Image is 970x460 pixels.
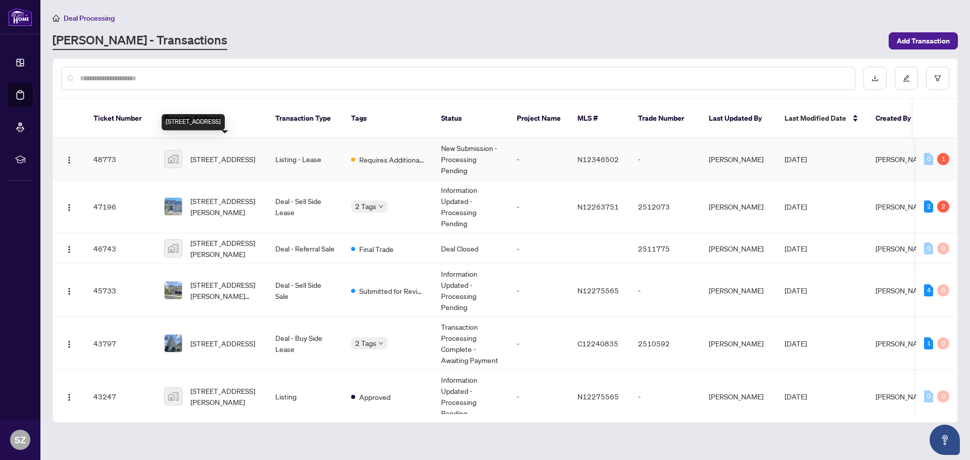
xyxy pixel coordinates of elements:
div: 0 [937,390,949,402]
td: [PERSON_NAME] [701,264,777,317]
img: Logo [65,393,73,401]
div: 0 [937,284,949,296]
span: Add Transaction [897,33,950,49]
td: Deal - Sell Side Sale [267,264,343,317]
span: [PERSON_NAME] [876,392,930,401]
td: - [509,138,569,180]
div: [STREET_ADDRESS] [162,114,225,130]
th: Property Address [156,99,267,138]
div: 2 [937,200,949,213]
td: Information Updated - Processing Pending [433,264,509,317]
td: - [509,264,569,317]
div: 0 [924,242,933,254]
td: 48773 [85,138,156,180]
div: 4 [924,284,933,296]
td: 43797 [85,317,156,370]
th: Last Modified Date [777,99,867,138]
td: 45733 [85,264,156,317]
span: [DATE] [785,286,807,295]
td: - [509,370,569,423]
span: [PERSON_NAME] [876,339,930,348]
div: 0 [924,390,933,402]
span: 2 Tags [355,337,376,349]
td: [PERSON_NAME] [701,138,777,180]
span: Requires Additional Docs [359,154,425,165]
button: Open asap [930,425,960,455]
span: [STREET_ADDRESS] [190,154,255,165]
td: [PERSON_NAME] [701,317,777,370]
span: Last Modified Date [785,113,846,124]
span: Submitted for Review [359,285,425,296]
span: 2 Tags [355,200,376,212]
img: Logo [65,340,73,348]
td: Listing - Lease [267,138,343,180]
span: [STREET_ADDRESS] [190,338,255,349]
span: down [378,204,383,209]
span: N12275565 [577,392,619,401]
span: filter [934,75,941,82]
img: thumbnail-img [165,282,182,299]
th: Project Name [509,99,569,138]
span: [STREET_ADDRESS][PERSON_NAME] [190,195,259,218]
button: filter [926,67,949,90]
div: 0 [937,242,949,254]
span: home [53,15,60,22]
button: Logo [61,240,77,257]
td: [PERSON_NAME] [701,180,777,233]
img: thumbnail-img [165,198,182,215]
span: download [871,75,879,82]
img: Logo [65,287,73,295]
td: New Submission - Processing Pending [433,138,509,180]
span: [DATE] [785,392,807,401]
td: - [509,180,569,233]
span: N12275565 [577,286,619,295]
button: Logo [61,198,77,215]
td: Deal - Buy Side Lease [267,317,343,370]
span: SZ [15,433,26,447]
td: - [630,138,701,180]
div: 0 [924,153,933,165]
span: Deal Processing [64,14,115,23]
td: Listing [267,370,343,423]
span: edit [903,75,910,82]
button: Add Transaction [889,32,958,49]
td: - [509,233,569,264]
span: N12346502 [577,155,619,164]
button: Logo [61,388,77,404]
td: 46743 [85,233,156,264]
td: 2511775 [630,233,701,264]
span: [DATE] [785,339,807,348]
th: Trade Number [630,99,701,138]
td: Deal - Sell Side Lease [267,180,343,233]
span: [STREET_ADDRESS][PERSON_NAME] [190,237,259,260]
td: 2512073 [630,180,701,233]
span: [PERSON_NAME] [876,202,930,211]
button: Logo [61,335,77,351]
img: Logo [65,156,73,164]
span: [DATE] [785,202,807,211]
th: Transaction Type [267,99,343,138]
td: 2510592 [630,317,701,370]
div: 2 [924,200,933,213]
td: [PERSON_NAME] [701,233,777,264]
th: Last Updated By [701,99,777,138]
img: thumbnail-img [165,240,182,257]
span: C12240835 [577,339,618,348]
td: 43247 [85,370,156,423]
td: - [630,264,701,317]
span: [STREET_ADDRESS][PERSON_NAME][PERSON_NAME] [190,279,259,301]
td: Transaction Processing Complete - Awaiting Payment [433,317,509,370]
th: Ticket Number [85,99,156,138]
td: - [630,370,701,423]
th: MLS # [569,99,630,138]
span: down [378,341,383,346]
td: Deal Closed [433,233,509,264]
img: logo [8,8,32,26]
img: Logo [65,245,73,253]
span: [STREET_ADDRESS][PERSON_NAME] [190,385,259,407]
div: 1 [937,153,949,165]
button: Logo [61,282,77,298]
span: Final Trade [359,243,394,254]
img: thumbnail-img [165,150,182,168]
td: Information Updated - Processing Pending [433,180,509,233]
